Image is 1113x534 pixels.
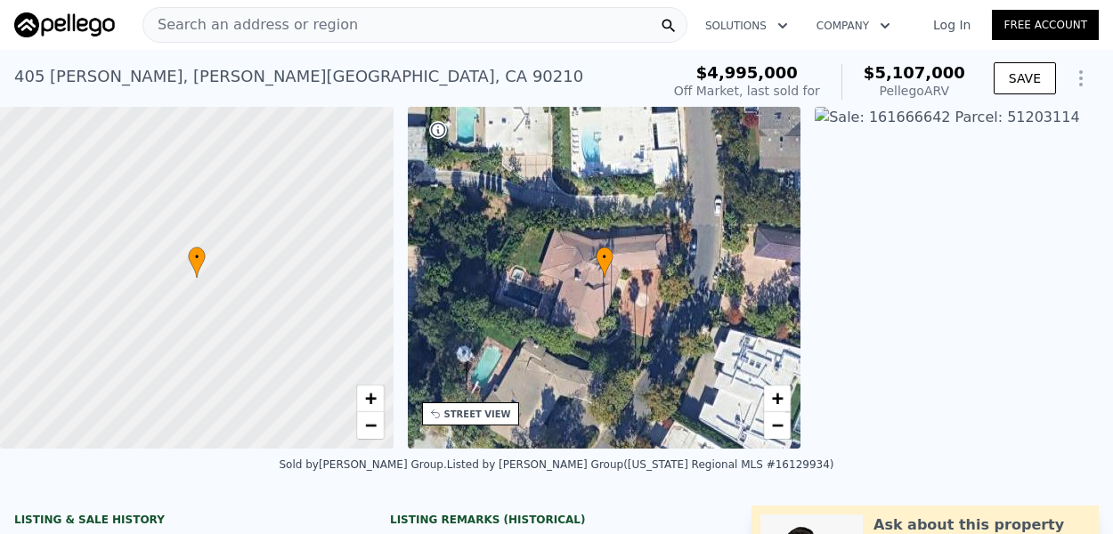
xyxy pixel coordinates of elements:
span: $5,107,000 [864,63,965,82]
div: Listed by [PERSON_NAME] Group ([US_STATE] Regional MLS #16129934) [447,458,834,471]
div: STREET VIEW [444,408,511,421]
span: $4,995,000 [696,63,798,82]
a: Zoom out [764,412,791,439]
button: Solutions [691,10,802,42]
div: Off Market, last sold for [674,82,820,100]
span: + [364,387,376,409]
span: + [772,387,784,409]
span: − [364,414,376,436]
a: Zoom in [357,385,384,412]
button: SAVE [994,62,1056,94]
div: Listing Remarks (Historical) [390,513,723,527]
div: • [596,247,613,278]
a: Zoom out [357,412,384,439]
div: LISTING & SALE HISTORY [14,513,347,530]
a: Zoom in [764,385,791,412]
span: − [772,414,784,436]
span: • [188,249,206,265]
a: Free Account [992,10,1099,40]
div: • [188,247,206,278]
img: Pellego [14,12,115,37]
a: Log In [912,16,992,34]
span: Search an address or region [143,14,358,36]
div: Sold by [PERSON_NAME] Group . [279,458,446,471]
button: Show Options [1063,61,1099,96]
div: Pellego ARV [864,82,965,100]
span: • [596,249,613,265]
div: 405 [PERSON_NAME] , [PERSON_NAME][GEOGRAPHIC_DATA] , CA 90210 [14,64,583,89]
button: Company [802,10,905,42]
